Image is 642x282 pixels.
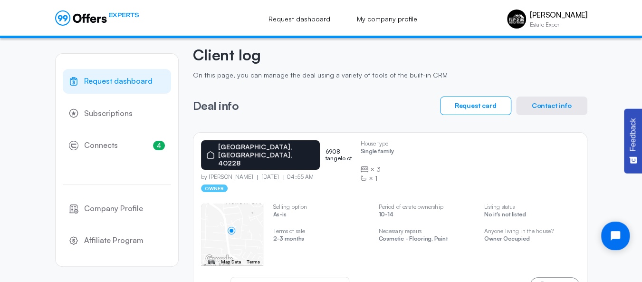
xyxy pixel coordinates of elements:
p: On this page, you can manage the deal using a variety of tools of the built-in CRM [193,71,587,79]
p: 10-14 [379,211,474,220]
p: Selling option [273,204,368,210]
p: [GEOGRAPHIC_DATA], [GEOGRAPHIC_DATA], 40228 [218,143,314,167]
p: owner [201,185,228,192]
a: Affiliate Program [63,228,171,253]
h3: Deal info [193,99,239,112]
span: 4 [153,141,165,150]
span: Company Profile [84,203,143,215]
p: by [PERSON_NAME] [201,174,258,180]
swiper-slide: 4 / 4 [484,204,579,252]
p: Anyone living in the house? [484,228,579,234]
swiper-slide: 3 / 4 [379,204,474,252]
button: Feedback - Show survey [624,108,642,173]
img: Roderick Barr [507,10,526,29]
button: Request card [440,97,511,115]
h2: Client log [193,46,587,64]
a: Request dashboard [63,69,171,94]
iframe: Tidio Chat [593,214,638,258]
span: Affiliate Program [84,234,144,247]
a: Request dashboard [258,9,341,29]
p: 6908 tangelo ct [326,148,353,162]
p: Necessary repairs [379,228,474,234]
p: 2-3 months [273,235,368,244]
a: EXPERTS [55,10,139,26]
span: 3 [376,165,381,174]
span: EXPERTS [109,10,139,19]
div: × [361,165,394,174]
p: Terms of sale [273,228,368,234]
div: × [361,174,394,183]
p: Owner Occupied [484,235,579,244]
button: Contact info [516,97,587,115]
a: Company Profile [63,196,171,221]
a: Subscriptions [63,101,171,126]
swiper-slide: 1 / 4 [201,204,263,265]
p: Period of estate ownership [379,204,474,210]
span: Connects [84,139,118,152]
p: [PERSON_NAME] [530,10,587,19]
p: Single family [361,148,394,157]
span: 1 [375,174,377,183]
p: [DATE] [257,174,283,180]
a: My company profile [346,9,428,29]
p: As-is [273,211,368,220]
p: Estate Expert [530,22,587,28]
span: Request dashboard [84,75,153,88]
swiper-slide: 2 / 4 [273,204,368,252]
p: Listing status [484,204,579,210]
span: Subscriptions [84,107,133,120]
span: Feedback [629,118,637,151]
p: 04:55 AM [283,174,314,180]
p: Cosmetic - Flooring, Paint [379,235,474,244]
p: No it's not listed [484,211,579,220]
p: House type [361,140,394,147]
a: Connects4 [63,133,171,158]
